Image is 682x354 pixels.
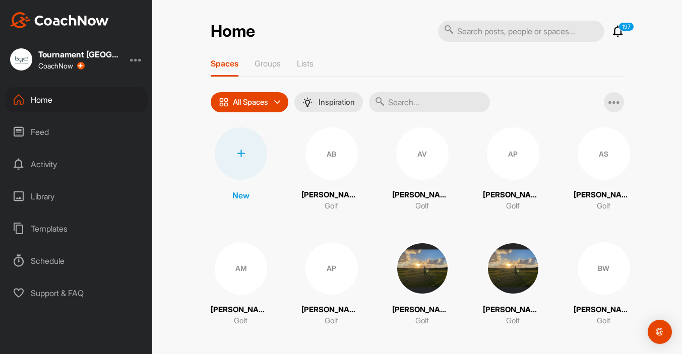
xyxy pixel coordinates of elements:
[301,127,362,212] a: AB[PERSON_NAME]Golf
[301,304,362,316] p: [PERSON_NAME]
[415,200,429,212] p: Golf
[6,216,148,241] div: Templates
[302,97,313,107] img: menuIcon
[6,280,148,306] div: Support & FAQ
[574,304,634,316] p: [PERSON_NAME]
[211,242,271,327] a: AM[PERSON_NAME]Golf
[305,242,358,295] div: AP
[574,127,634,212] a: AS[PERSON_NAME]Golf
[319,98,355,106] p: Inspiration
[6,152,148,177] div: Activity
[211,304,271,316] p: [PERSON_NAME]
[483,189,543,201] p: [PERSON_NAME]
[6,248,148,273] div: Schedule
[234,315,247,327] p: Golf
[301,242,362,327] a: AP[PERSON_NAME]Golf
[574,242,634,327] a: BW[PERSON_NAME]Golf
[369,92,490,112] input: Search...
[325,200,338,212] p: Golf
[483,304,543,316] p: [PERSON_NAME]
[483,242,543,327] a: [PERSON_NAME]Golf
[392,242,453,327] a: [PERSON_NAME]Golf
[438,21,604,42] input: Search posts, people or spaces...
[578,242,630,295] div: BW
[415,315,429,327] p: Golf
[6,184,148,209] div: Library
[297,58,314,68] p: Lists
[219,97,229,107] img: icon
[6,87,148,112] div: Home
[6,119,148,145] div: Feed
[10,12,109,28] img: CoachNow
[506,200,520,212] p: Golf
[325,315,338,327] p: Golf
[487,127,539,180] div: AP
[648,320,672,344] div: Open Intercom Messenger
[597,315,610,327] p: Golf
[483,127,543,212] a: AP[PERSON_NAME]Golf
[578,127,630,180] div: AS
[574,189,634,201] p: [PERSON_NAME]
[396,242,449,295] img: square_a8b392417c9f858e39c41cbc0c7e1e00.jpg
[396,127,449,180] div: AV
[392,189,453,201] p: [PERSON_NAME]
[301,189,362,201] p: [PERSON_NAME]
[487,242,539,295] img: square_a8b392417c9f858e39c41cbc0c7e1e00.jpg
[597,200,610,212] p: Golf
[211,58,238,68] p: Spaces
[618,22,634,31] p: 197
[38,62,85,70] div: CoachNow
[10,48,32,70] img: square_fed4a4a0845e2d6be10b376e704b0c28.jpg
[392,304,453,316] p: [PERSON_NAME]
[392,127,453,212] a: AV[PERSON_NAME]Golf
[38,50,119,58] div: Tournament [GEOGRAPHIC_DATA]
[215,242,267,295] div: AM
[255,58,281,68] p: Groups
[233,98,268,106] p: All Spaces
[211,22,255,41] h2: Home
[305,127,358,180] div: AB
[506,315,520,327] p: Golf
[232,189,250,201] p: New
